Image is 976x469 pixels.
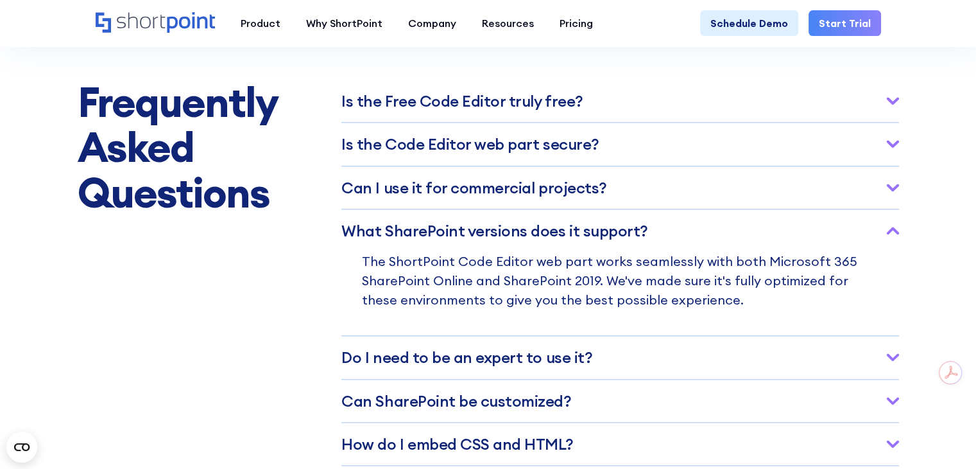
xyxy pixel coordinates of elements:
[341,222,647,239] h3: What SharePoint versions does it support?
[341,349,592,366] h3: Do I need﻿ to be an expert to use it?
[482,15,534,31] div: Resources
[6,432,37,463] button: Open CMP widget
[96,12,215,34] a: Home
[700,10,798,36] a: Schedule Demo
[341,179,606,196] h3: Ca﻿n I use it for commercial projects?
[341,393,571,409] h3: Can SharePoint be customized?
[241,15,280,31] div: Product
[341,93,583,109] h3: Is the Free Co﻿de Editor truly free?
[362,252,878,335] p: The ShortPoint Code Editor web part works seamlessly with both Microsoft 365 SharePoint Online an...
[408,15,456,31] div: Company
[341,436,574,452] h3: How do I embed CSS and HTML?
[560,15,593,31] div: Pricing
[395,10,469,36] a: Company
[341,136,599,152] h3: Is the Code Editor web part secure?
[469,10,547,36] a: Resources
[228,10,293,36] a: Product
[293,10,395,36] a: Why ShortPoint
[746,321,976,469] iframe: Chat Widget
[547,10,606,36] a: Pricing
[78,80,278,215] h2: Frequently Asked Questions
[306,15,382,31] div: Why ShortPoint
[809,10,881,36] a: Start Trial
